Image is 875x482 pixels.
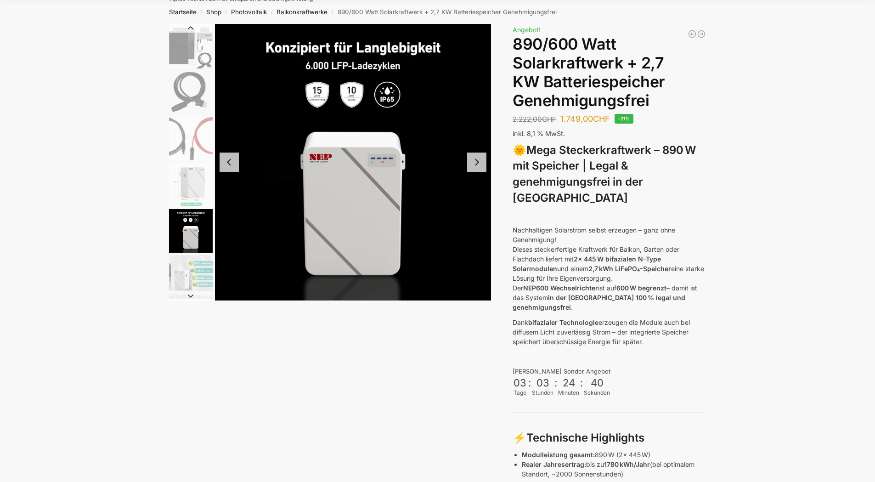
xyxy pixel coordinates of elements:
[206,8,221,16] a: Shop
[558,389,579,397] div: Minuten
[523,284,598,292] strong: NEP600 Wechselrichter
[513,367,706,376] div: [PERSON_NAME] Sonder Angebot
[542,115,556,124] span: CHF
[513,143,696,204] strong: Mega Steckerkraftwerk – 890 W mit Speicher | Legal & genehmigungsfrei in der [GEOGRAPHIC_DATA]
[167,162,213,208] li: 9 / 12
[221,9,231,16] span: /
[167,24,213,70] li: 6 / 12
[593,114,610,124] span: CHF
[215,24,491,301] li: 10 / 12
[526,431,644,444] strong: Technische Highlights
[327,9,337,16] span: /
[528,318,598,326] strong: bifazialer Technologie
[513,35,706,110] h1: 890/600 Watt Solarkraftwerk + 2,7 KW Batteriespeicher Genehmigungsfrei
[560,114,610,124] bdi: 1.749,00
[197,9,206,16] span: /
[616,284,666,292] strong: 600 W begrenzt
[169,163,213,207] img: Nep2,7kwh-speicher
[513,255,661,272] strong: 2x 445 W bifazialen N-Type Solarmodulen
[169,291,213,301] button: Next slide
[522,450,706,459] p: 890 W (2x 445 W)
[169,255,213,299] img: Leise und Wartungsfrei
[467,153,486,172] button: Next slide
[513,115,556,124] bdi: 2.222,00
[167,300,213,346] li: 12 / 12
[169,71,213,115] img: Anschlusskabel-3meter
[522,460,586,468] strong: Realer Jahresertrag:
[533,377,553,389] div: 03
[167,254,213,300] li: 11 / 12
[169,25,213,69] img: Balkonkraftwerk 860
[167,70,213,116] li: 7 / 12
[688,29,697,39] a: Balkonkraftwerk 405/600 Watt erweiterbar
[513,142,706,206] h3: 🌞
[267,9,277,16] span: /
[528,377,531,395] div: :
[513,430,706,446] h3: ⚡
[615,114,633,124] span: -21%
[169,23,213,33] button: Previous slide
[514,377,526,389] div: 03
[169,8,197,16] a: Startseite
[167,116,213,162] li: 8 / 12
[522,451,595,459] strong: Modulleistung gesamt:
[169,209,213,253] img: Langlebig und sicher
[588,265,671,272] strong: 2,7 kWh LiFePO₄-Speicher
[585,377,609,389] div: 40
[220,153,239,172] button: Previous slide
[559,377,578,389] div: 24
[604,460,650,468] strong: 1780 kWh/Jahr
[277,8,327,16] a: Balkonkraftwerke
[169,117,213,161] img: Anschlusskabel
[697,29,706,39] a: Balkonkraftwerk 890 Watt Solarmodulleistung mit 2kW/h Zendure Speicher
[584,389,610,397] div: Sekunden
[215,24,491,301] img: Langlebig und sicher
[513,389,527,397] div: Tage
[522,459,706,479] p: bis zu (bei optimalem Standort, ~2000 Sonnenstunden)
[532,389,553,397] div: Stunden
[231,8,267,16] a: Photovoltaik
[554,377,557,395] div: :
[513,294,685,311] strong: in der [GEOGRAPHIC_DATA] 100 % legal und genehmigungsfrei
[513,318,706,346] p: Dank erzeugen die Module auch bei diffusem Licht zuverlässig Strom – der integrierte Speicher spe...
[167,208,213,254] li: 10 / 12
[513,26,541,34] span: Angebot!
[513,130,565,137] span: inkl. 8,1 % MwSt.
[580,377,583,395] div: :
[513,225,706,312] p: Nachhaltigen Solarstrom selbst erzeugen – ganz ohne Genehmigung! Dieses steckerfertige Kraftwerk ...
